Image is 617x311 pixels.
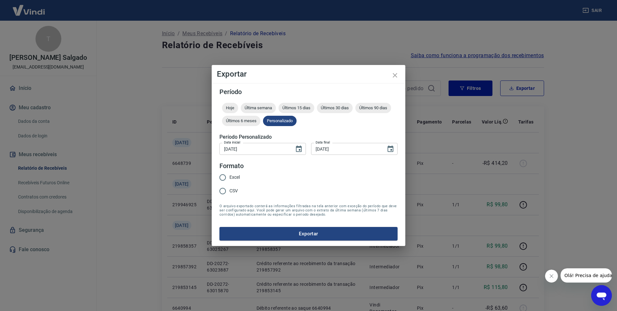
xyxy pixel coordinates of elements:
[241,103,276,113] div: Última semana
[224,140,240,145] label: Data inicial
[561,268,612,283] iframe: Mensagem da empresa
[222,105,238,110] span: Hoje
[219,134,398,140] h5: Período Personalizado
[263,118,297,123] span: Personalizado
[317,103,353,113] div: Últimos 30 dias
[219,143,290,155] input: DD/MM/YYYY
[219,89,398,95] h5: Período
[355,103,391,113] div: Últimos 90 dias
[316,140,330,145] label: Data final
[219,161,244,171] legend: Formato
[263,116,297,126] div: Personalizado
[222,103,238,113] div: Hoje
[278,103,314,113] div: Últimos 15 dias
[241,105,276,110] span: Última semana
[591,285,612,306] iframe: Botão para abrir a janela de mensagens
[222,118,260,123] span: Últimos 6 meses
[384,143,397,155] button: Choose date, selected date is 31 de jul de 2025
[355,105,391,110] span: Últimos 90 dias
[229,188,238,194] span: CSV
[387,68,403,83] button: close
[545,270,558,283] iframe: Fechar mensagem
[229,174,240,181] span: Excel
[222,116,260,126] div: Últimos 6 meses
[317,105,353,110] span: Últimos 30 dias
[278,105,314,110] span: Últimos 15 dias
[217,70,400,78] h4: Exportar
[219,204,398,217] span: O arquivo exportado conterá as informações filtradas na tela anterior com exceção do período que ...
[4,5,54,10] span: Olá! Precisa de ajuda?
[219,227,398,241] button: Exportar
[292,143,305,155] button: Choose date, selected date is 20 de jun de 2025
[311,143,381,155] input: DD/MM/YYYY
